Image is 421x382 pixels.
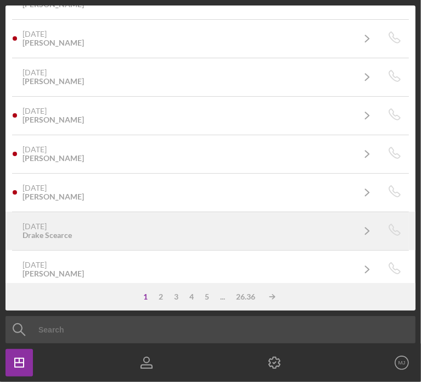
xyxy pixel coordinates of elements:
[23,38,84,47] div: [PERSON_NAME]
[215,292,231,301] div: ...
[13,179,381,206] a: [DATE][PERSON_NAME]
[398,360,406,366] text: MJ
[23,231,72,240] div: Drake Scearce
[23,269,84,278] div: [PERSON_NAME]
[13,140,381,168] a: [DATE][PERSON_NAME]
[13,256,381,283] a: [DATE][PERSON_NAME]
[23,107,47,115] time: 2025-08-11 20:14
[13,25,381,52] a: [DATE][PERSON_NAME]
[138,292,154,301] div: 1
[200,292,215,301] div: 5
[23,68,47,77] time: 2025-08-14 15:12
[23,261,47,269] time: 2025-08-05 14:47
[23,184,47,192] time: 2025-08-05 18:42
[169,292,184,301] div: 3
[13,217,381,245] a: [DATE]Drake Scearce
[23,30,47,38] time: 2025-08-14 15:49
[388,349,416,377] button: MJ
[184,292,200,301] div: 4
[23,77,84,86] div: [PERSON_NAME]
[23,154,84,163] div: [PERSON_NAME]
[23,145,47,154] time: 2025-08-10 21:14
[23,222,47,231] time: 2025-08-05 16:08
[13,63,381,91] a: [DATE][PERSON_NAME]
[154,292,169,301] div: 2
[23,115,84,124] div: [PERSON_NAME]
[23,192,84,201] div: [PERSON_NAME]
[231,292,261,301] div: 26.36
[13,102,381,129] a: [DATE][PERSON_NAME]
